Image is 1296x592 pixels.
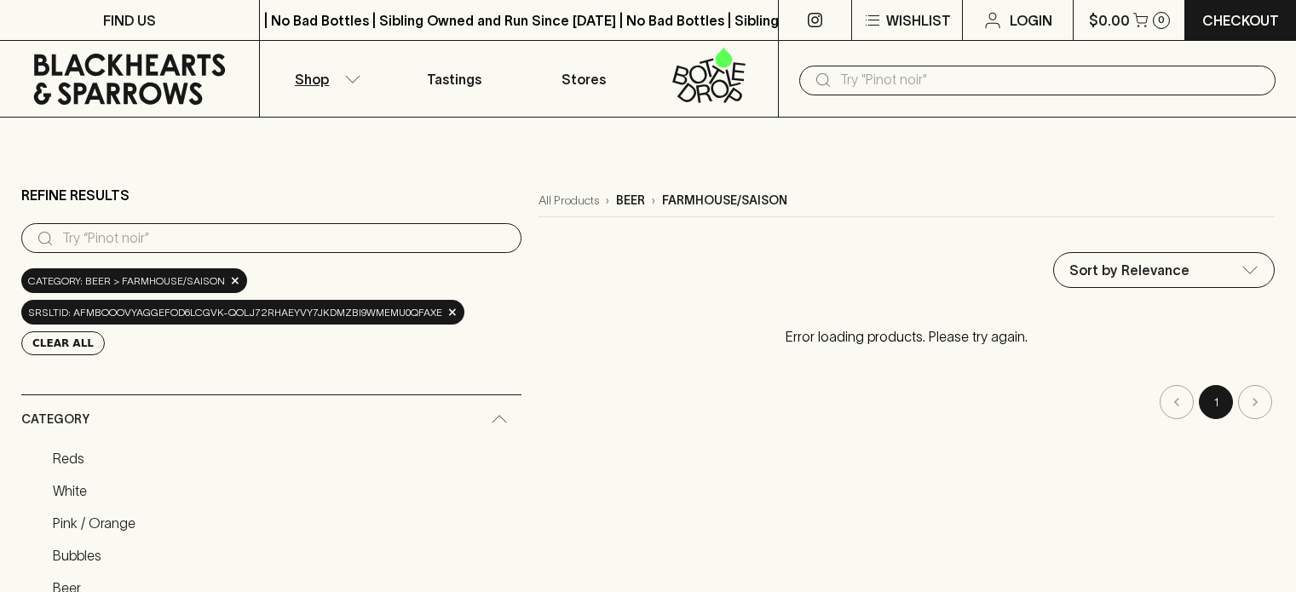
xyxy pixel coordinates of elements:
[562,69,606,89] p: Stores
[21,185,130,205] p: Refine Results
[1199,385,1233,419] button: page 1
[606,192,609,210] p: ›
[447,303,458,321] span: ×
[616,192,645,210] p: beer
[1202,10,1279,31] p: Checkout
[519,41,648,117] a: Stores
[1089,10,1130,31] p: $0.00
[230,272,240,290] span: ×
[652,192,655,210] p: ›
[389,41,519,117] a: Tastings
[103,10,156,31] p: FIND US
[28,304,442,321] span: srsltid: AfmBOoovYAGgefod6LcGvk-QOlj72rHaEyvy7jkdmZBi9WMEMu0QfaXE
[295,69,329,89] p: Shop
[62,225,508,252] input: Try “Pinot noir”
[840,66,1262,94] input: Try "Pinot noir"
[539,309,1275,364] p: Error loading products. Please try again.
[1158,15,1165,25] p: 0
[662,192,787,210] p: farmhouse/saison
[539,192,599,210] a: All Products
[21,395,521,444] div: Category
[45,476,521,505] a: White
[886,10,951,31] p: Wishlist
[1054,253,1274,287] div: Sort by Relevance
[28,273,225,290] span: Category: beer > farmhouse/saison
[1010,10,1052,31] p: Login
[45,509,521,537] a: Pink / Orange
[21,331,105,355] button: Clear All
[260,41,389,117] button: Shop
[1069,260,1189,280] p: Sort by Relevance
[21,409,89,430] span: Category
[427,69,481,89] p: Tastings
[539,385,1275,419] nav: pagination navigation
[45,444,521,473] a: Reds
[45,541,521,570] a: Bubbles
